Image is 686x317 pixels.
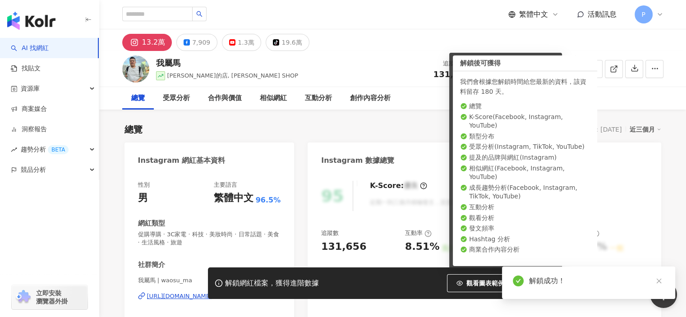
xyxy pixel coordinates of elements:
span: P [641,9,645,19]
div: 互動率 [481,59,516,68]
div: 13.2萬 [142,36,166,49]
div: 總覽 [131,93,145,104]
div: 合作與價值 [208,93,242,104]
div: Instagram 數據總覽 [321,156,394,165]
div: 追蹤數 [433,59,470,68]
a: 找貼文 [11,64,41,73]
div: K-Score : [370,181,427,191]
span: search [196,11,203,17]
div: 1.3萬 [238,36,254,49]
span: 促購導購 · 3C家電 · 科技 · 美妝時尚 · 日常話題 · 美食 · 生活風格 · 旅遊 [138,230,281,247]
div: 互動率 [405,229,432,237]
div: 互動分析 [305,93,332,104]
span: 活動訊息 [588,10,617,18]
div: 總覽 [124,123,143,136]
div: 創作內容分析 [350,93,391,104]
span: close [656,278,662,284]
span: 274% [531,70,556,79]
div: 網紅類型 [138,219,165,228]
span: [PERSON_NAME]的店, [PERSON_NAME] SHOP [167,72,298,79]
span: 131,656 [433,69,470,79]
a: searchAI 找網紅 [11,44,49,53]
div: 274% [489,240,520,254]
span: 資源庫 [21,78,40,99]
span: rise [11,147,17,153]
div: 追蹤數 [321,229,339,237]
div: 131,656 [321,240,366,254]
button: 13.2萬 [122,34,172,51]
div: 男 [138,191,148,205]
div: 性別 [138,181,150,189]
a: 洞察報告 [11,125,47,134]
div: Instagram 網紅基本資料 [138,156,226,165]
div: 繁體中文 [214,191,253,205]
span: 繁體中文 [519,9,548,19]
div: 觀看率 [489,229,516,237]
img: chrome extension [14,290,32,304]
div: 解鎖成功！ [529,276,664,286]
div: 受眾分析 [163,93,190,104]
span: 96.5% [256,195,281,205]
span: 觀看圖表範例 [466,280,504,287]
span: 趨勢分析 [21,139,69,160]
div: 我屬馬 [156,57,298,69]
span: check-circle [513,276,524,286]
a: 商案媒合 [11,105,47,114]
div: 主要語言 [214,181,237,189]
div: 7,909 [192,36,210,49]
div: 相似網紅 [260,93,287,104]
div: 漲粉率 [573,229,599,237]
span: 8.51% [484,70,512,79]
button: 觀看圖表範例 [447,274,514,292]
div: 社群簡介 [138,260,165,270]
div: 8.51% [405,240,439,254]
img: KOL Avatar [122,55,149,83]
button: 7,909 [176,34,217,51]
button: 19.6萬 [266,34,309,51]
span: 競品分析 [21,160,46,180]
div: 19.6萬 [281,36,302,49]
span: 立即安裝 瀏覽器外掛 [36,289,68,305]
div: 近三個月 [630,124,661,135]
div: 解鎖網紅檔案，獲得進階數據 [225,279,319,288]
div: 觀看率 [526,59,561,68]
button: 1.3萬 [222,34,261,51]
div: BETA [48,145,69,154]
img: logo [7,12,55,30]
a: chrome extension立即安裝 瀏覽器外掛 [12,285,87,309]
div: 最後更新日期：[DATE] [556,126,622,133]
